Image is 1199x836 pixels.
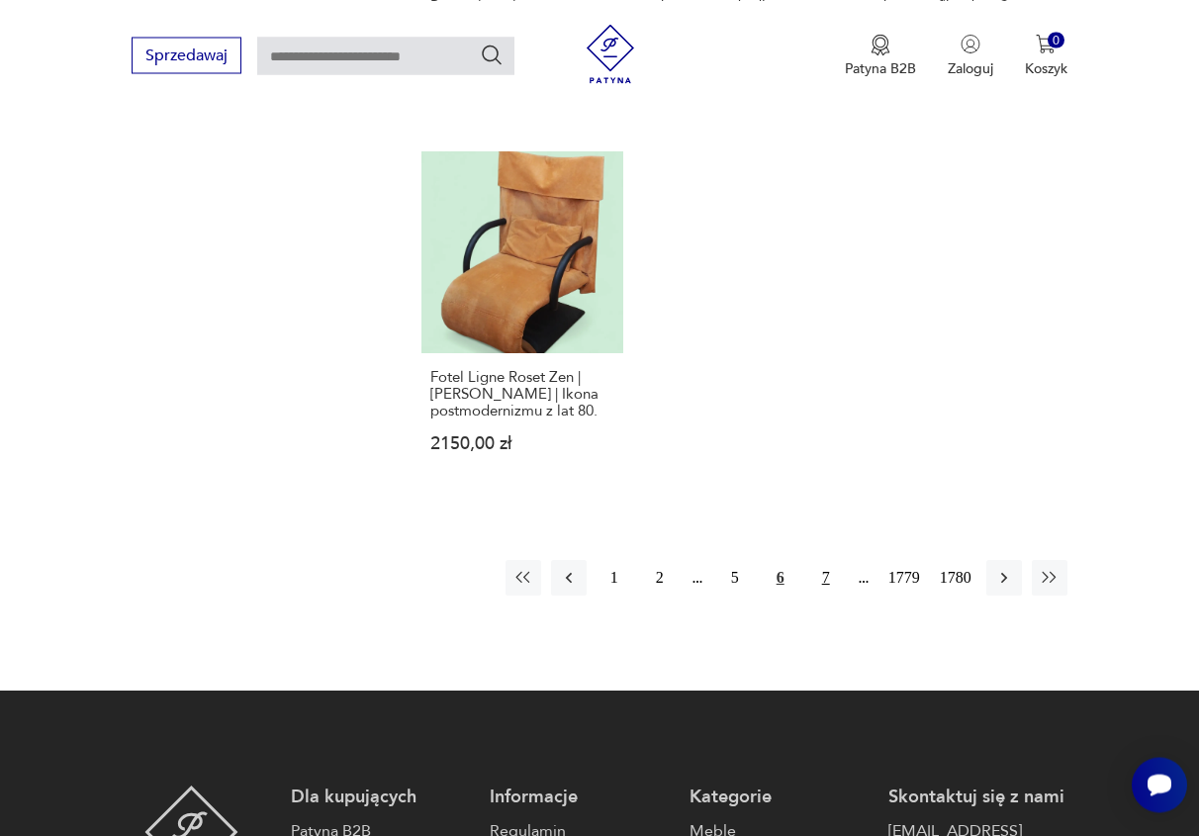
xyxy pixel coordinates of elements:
[808,560,844,596] button: 7
[1132,757,1187,812] iframe: Smartsupp widget button
[430,435,614,452] p: 2150,00 zł
[888,786,1067,809] p: Skontaktuj się z nami
[845,34,916,77] button: Patyna B2B
[597,560,632,596] button: 1
[1036,34,1056,53] img: Ikona koszyka
[430,369,614,419] h3: Fotel Ligne Roset Zen | [PERSON_NAME] | Ikona postmodernizmu z lat 80.
[717,560,753,596] button: 5
[948,34,993,77] button: Zaloguj
[1025,58,1067,77] p: Koszyk
[1025,34,1067,77] button: 0Koszyk
[948,58,993,77] p: Zaloguj
[480,43,504,66] button: Szukaj
[763,560,798,596] button: 6
[871,34,890,55] img: Ikona medalu
[845,34,916,77] a: Ikona medaluPatyna B2B
[1048,32,1064,48] div: 0
[935,560,976,596] button: 1780
[132,37,241,73] button: Sprzedawaj
[581,24,640,83] img: Patyna - sklep z meblami i dekoracjami vintage
[421,151,623,491] a: Fotel Ligne Roset Zen | Claude Brisson | Ikona postmodernizmu z lat 80.Fotel Ligne Roset Zen | [P...
[883,560,925,596] button: 1779
[961,34,980,53] img: Ikonka użytkownika
[642,560,678,596] button: 2
[845,58,916,77] p: Patyna B2B
[291,786,470,809] p: Dla kupujących
[132,49,241,63] a: Sprzedawaj
[490,786,669,809] p: Informacje
[690,786,869,809] p: Kategorie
